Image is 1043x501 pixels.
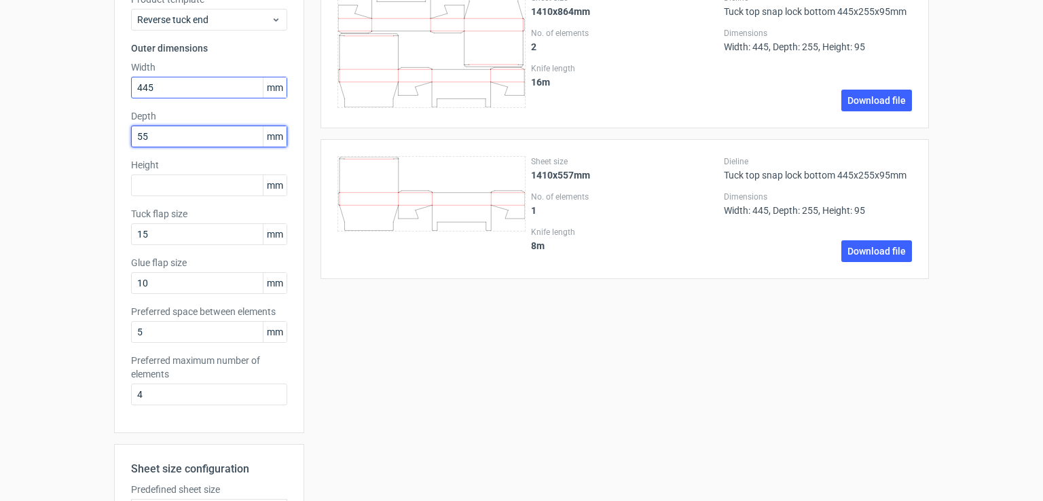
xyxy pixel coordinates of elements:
span: mm [263,175,287,196]
span: mm [263,273,287,293]
label: Height [131,158,287,172]
strong: 1410x864mm [531,6,590,17]
a: Download file [841,240,912,262]
label: No. of elements [531,191,719,202]
strong: 1410x557mm [531,170,590,181]
label: Knife length [531,63,719,74]
label: Preferred space between elements [131,305,287,318]
span: mm [263,126,287,147]
label: Glue flap size [131,256,287,270]
a: Download file [841,90,912,111]
strong: 16 m [531,77,550,88]
div: Tuck top snap lock bottom 445x255x95mm [724,156,912,181]
label: Width [131,60,287,74]
strong: 8 m [531,240,545,251]
h3: Outer dimensions [131,41,287,55]
label: Preferred maximum number of elements [131,354,287,381]
label: Tuck flap size [131,207,287,221]
span: mm [263,77,287,98]
strong: 2 [531,41,536,52]
label: Dimensions [724,28,912,39]
strong: 1 [531,205,536,216]
span: mm [263,224,287,244]
label: No. of elements [531,28,719,39]
div: Width: 445, Depth: 255, Height: 95 [724,191,912,216]
label: Dieline [724,156,912,167]
div: Width: 445, Depth: 255, Height: 95 [724,28,912,52]
label: Dimensions [724,191,912,202]
label: Depth [131,109,287,123]
label: Sheet size [531,156,719,167]
label: Predefined sheet size [131,483,287,496]
h2: Sheet size configuration [131,461,287,477]
label: Knife length [531,227,719,238]
span: mm [263,322,287,342]
span: Reverse tuck end [137,13,271,26]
